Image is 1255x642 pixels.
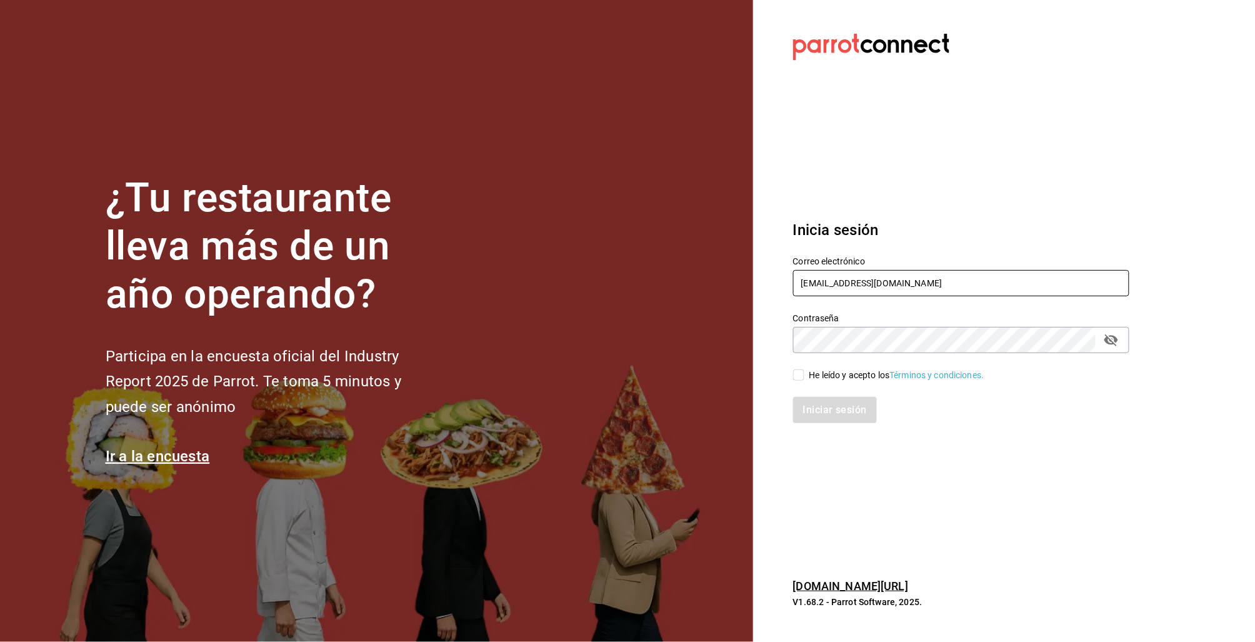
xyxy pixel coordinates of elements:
[809,369,984,382] div: He leído y acepto los
[793,596,1129,608] p: V1.68.2 - Parrot Software, 2025.
[793,270,1129,296] input: Ingresa tu correo electrónico
[793,219,1129,241] h3: Inicia sesión
[793,314,1129,323] label: Contraseña
[793,579,908,593] a: [DOMAIN_NAME][URL]
[1101,329,1122,351] button: passwordField
[890,370,984,380] a: Términos y condiciones.
[106,344,443,420] h2: Participa en la encuesta oficial del Industry Report 2025 de Parrot. Te toma 5 minutos y puede se...
[106,448,210,465] a: Ir a la encuesta
[106,174,443,318] h1: ¿Tu restaurante lleva más de un año operando?
[793,258,1129,266] label: Correo electrónico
